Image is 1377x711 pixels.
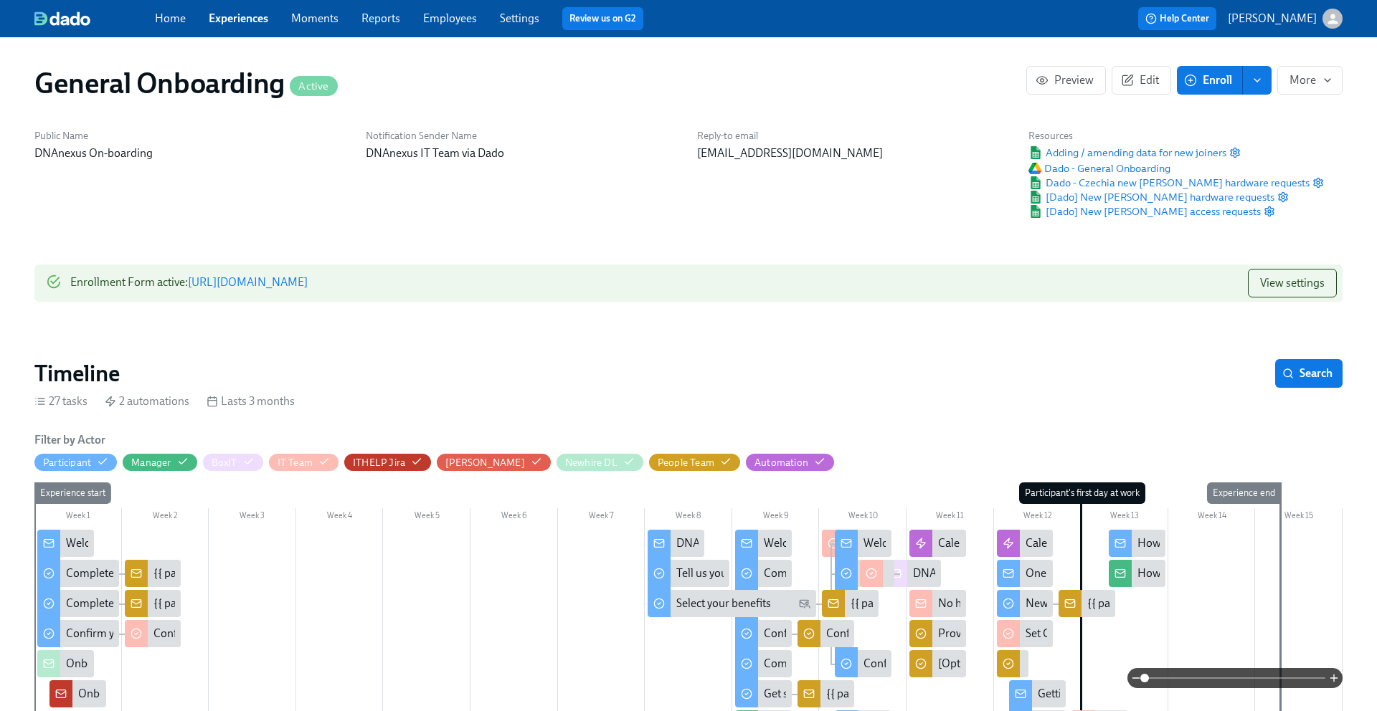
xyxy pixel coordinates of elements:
div: Getting ready for your first day at DNAnexus [1009,680,1066,707]
div: Week 3 [209,508,296,527]
span: Adding / amending data for new joiners [1028,145,1226,160]
button: Review us on G2 [562,7,643,30]
button: IT Team [269,454,339,471]
p: [PERSON_NAME] [1228,11,1317,27]
div: Welcome to DNAnexus! [66,535,182,551]
span: [Dado] New [PERSON_NAME] hardware requests [1028,190,1274,204]
span: [Dado] New [PERSON_NAME] access requests [1028,204,1261,219]
div: Lasts 3 months [207,393,295,409]
div: Welcome from DNAnexus's IT team [835,530,891,557]
div: 27 tasks [34,393,87,409]
div: Week 13 [1081,508,1168,527]
span: Dado - General Onboarding [1028,161,1170,176]
button: More [1277,66,1343,95]
div: Participant's first day at work [1019,482,1145,504]
h1: General Onboarding [34,66,338,100]
div: Complete the New [PERSON_NAME] Questionnaire [37,590,119,617]
div: 2 automations [105,393,189,409]
div: Get started with your I-9 verification [735,680,792,707]
div: Week 1 [34,508,122,527]
a: Experiences [209,11,268,25]
a: Moments [291,11,339,25]
p: DNAnexus IT Team via Dado [366,145,680,161]
div: New Hire Welcome CZ [997,590,1054,617]
a: Google Sheet[Dado] New [PERSON_NAME] hardware requests [1028,190,1274,204]
button: Newhire DL [557,454,643,471]
div: Set Google Mail Signature [1026,626,1152,641]
div: How's it going, {{ participant.firstName }}? [1137,535,1345,551]
div: Hide BoxIT [212,456,237,469]
div: Week 15 [1255,508,1343,527]
div: Hide ITHELP Jira [353,456,405,469]
div: Set Google Mail Signature [997,620,1054,647]
a: dado [34,11,155,26]
div: Confirm your name for your DNAnexus email address [764,626,1025,641]
div: DNAnexus Hardware, Benefits and Medical Check [676,535,919,551]
span: Preview [1038,73,1094,87]
a: Google SheetDado - Czechia new [PERSON_NAME] hardware requests [1028,176,1310,190]
span: Edit [1124,73,1159,87]
div: Onboarding Summary: {{ participant.fullName }} {{ participant.startDate | MMM DD YYYY }} [37,650,94,677]
div: Complete your background check [735,650,792,677]
span: Search [1285,366,1333,381]
span: Enroll [1187,73,1232,87]
div: One week to go! [1026,566,1105,581]
div: {{ participant.fullName }}'s new [PERSON_NAME] questionnaire uploaded [153,596,518,611]
a: [URL][DOMAIN_NAME] [188,275,308,289]
div: Confirm new [PERSON_NAME] {{ participant.fullName }}'s DNAnexus email address [798,620,854,647]
p: DNAnexus On-boarding [34,145,349,161]
div: Tell us your hardware and phone preferences [676,566,896,581]
div: Week 12 [994,508,1082,527]
a: Home [155,11,186,25]
button: Manager [123,454,197,471]
div: {{ participant.fullName }}'s new hire welcome questionnaire uploaded [1059,590,1115,617]
div: Hide Newhire DL [565,456,617,469]
div: Get started with your I-9 verification [764,686,939,702]
div: Provide the onboarding docs for {{ participant.fullName }} [938,626,1221,641]
div: Hide Josh [445,456,525,469]
div: One week to go! [997,560,1054,587]
div: {{ participant.fullName }}'s I-9 doc(s) uploaded [798,680,854,707]
div: Tell us your hardware and phone preferences [648,560,729,587]
div: Complete the New [PERSON_NAME] Questionnaire [735,560,792,587]
div: {{ participant.fullName }}'s background check docs uploaded [153,566,450,581]
div: Onboarding {{ participant.fullName }} {{ participant.startDate | MMM DD YYYY }} [49,680,106,707]
div: Getting ready for your first day at DNAnexus [1038,686,1251,702]
div: Week 10 [819,508,907,527]
div: Complete your background check [37,560,119,587]
button: [PERSON_NAME] [1228,9,1343,29]
div: New Hire Welcome CZ [1026,596,1136,611]
div: Week 11 [907,508,994,527]
div: Select your benefits [648,590,816,617]
h6: Public Name [34,129,349,143]
div: Confirm new [PERSON_NAME] {{ participant.fullName }}'s DNAnexus email address [125,620,181,647]
div: {{ participant.fullName }}'s background check docs uploaded [125,560,181,587]
div: Hide Automation [754,456,808,469]
div: Confirm your name for your DNAnexus email address [66,626,327,641]
img: Google Sheet [1028,205,1043,218]
div: Complete your background check [66,566,230,581]
div: Complete the New [PERSON_NAME] Questionnaire [764,566,1018,581]
a: Google SheetAdding / amending data for new joiners [1028,145,1226,160]
h6: Resources [1028,129,1324,143]
div: Select your benefits [676,596,771,611]
div: DNAnexus Hardware, Benefits and Medical Check [648,530,704,557]
button: enroll [1243,66,1272,95]
div: No hardware preferences provided [909,590,966,617]
button: Search [1275,359,1343,388]
a: Employees [423,11,477,25]
button: ITHELP Jira [344,454,431,471]
div: Welcome from DNAnexus's IT team [863,535,1038,551]
div: Week 7 [558,508,645,527]
div: Enrollment Form active : [70,269,308,297]
h6: Reply-to email [697,129,1011,143]
p: [EMAIL_ADDRESS][DOMAIN_NAME] [697,145,1011,161]
a: Google DriveDado - General Onboarding [1028,161,1170,176]
div: Calendar invites - personal email [938,535,1097,551]
div: Week 9 [732,508,820,527]
div: Confirm new [PERSON_NAME] {{ participant.fullName }}'s DNAnexus email address [153,626,567,641]
div: Onboarding Summary: {{ participant.fullName }} {{ participant.startDate | MMM DD YYYY }} [66,656,512,672]
a: Settings [500,11,539,25]
button: BoxIT [203,454,263,471]
button: View settings [1248,269,1337,297]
